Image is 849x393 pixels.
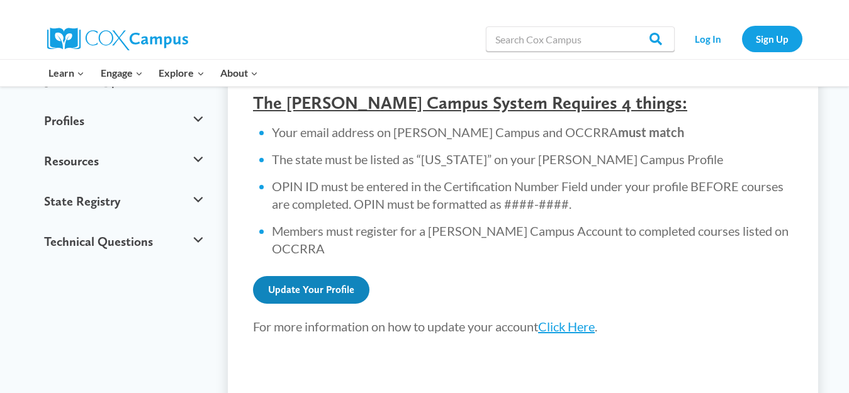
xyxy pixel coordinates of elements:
[38,101,210,141] button: Profiles
[151,60,213,86] button: Child menu of Explore
[272,177,793,213] li: OPIN ID must be entered in the Certification Number Field under your profile BEFORE courses are c...
[38,141,210,181] button: Resources
[38,181,210,221] button: State Registry
[253,276,369,304] a: Update Your Profile
[41,60,93,86] button: Child menu of Learn
[538,319,595,334] a: Click Here
[253,92,687,113] span: The [PERSON_NAME] Campus System Requires 4 things:
[486,26,675,52] input: Search Cox Campus
[681,26,736,52] a: Log In
[272,123,793,141] li: Your email address on [PERSON_NAME] Campus and OCCRRA
[212,60,266,86] button: Child menu of About
[272,222,793,257] li: Members must register for a [PERSON_NAME] Campus Account to completed courses listed on OCCRRA
[41,60,266,86] nav: Primary Navigation
[38,221,210,262] button: Technical Questions
[681,26,802,52] nav: Secondary Navigation
[93,60,151,86] button: Child menu of Engage
[618,125,684,140] strong: must match
[253,316,793,336] p: For more information on how to update your account .
[47,28,188,50] img: Cox Campus
[272,150,793,168] li: The state must be listed as “[US_STATE]” on your [PERSON_NAME] Campus Profile
[742,26,802,52] a: Sign Up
